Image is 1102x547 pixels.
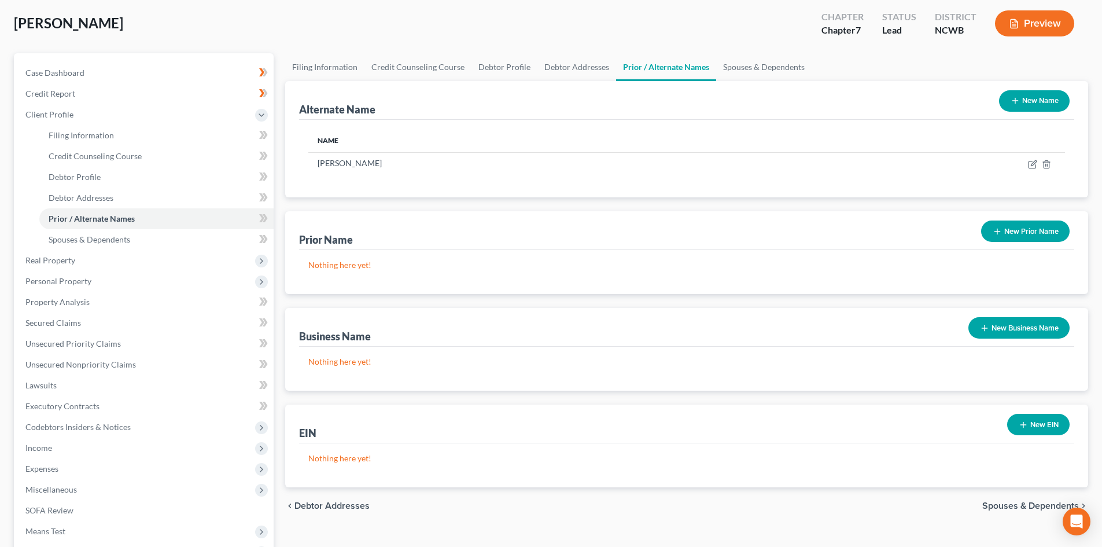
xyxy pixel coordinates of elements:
[537,53,616,81] a: Debtor Addresses
[16,63,274,83] a: Case Dashboard
[39,208,274,229] a: Prior / Alternate Names
[616,53,716,81] a: Prior / Alternate Names
[25,297,90,307] span: Property Analysis
[285,501,294,511] i: chevron_left
[299,426,316,440] div: EIN
[882,10,916,24] div: Status
[285,501,370,511] button: chevron_left Debtor Addresses
[25,255,75,265] span: Real Property
[16,396,274,417] a: Executory Contracts
[935,10,976,24] div: District
[25,505,73,515] span: SOFA Review
[995,10,1074,36] button: Preview
[25,422,131,432] span: Codebtors Insiders & Notices
[49,193,113,203] span: Debtor Addresses
[1007,414,1070,435] button: New EIN
[299,102,375,116] div: Alternate Name
[25,526,65,536] span: Means Test
[49,151,142,161] span: Credit Counseling Course
[39,146,274,167] a: Credit Counseling Course
[16,500,274,521] a: SOFA Review
[308,259,1065,271] p: Nothing here yet!
[935,24,976,37] div: NCWB
[25,401,99,411] span: Executory Contracts
[821,10,864,24] div: Chapter
[25,380,57,390] span: Lawsuits
[285,53,364,81] a: Filing Information
[882,24,916,37] div: Lead
[308,453,1065,464] p: Nothing here yet!
[39,188,274,208] a: Debtor Addresses
[1079,501,1088,511] i: chevron_right
[1063,508,1090,535] div: Open Intercom Messenger
[16,313,274,333] a: Secured Claims
[39,125,274,146] a: Filing Information
[16,83,274,104] a: Credit Report
[49,172,101,182] span: Debtor Profile
[308,356,1065,368] p: Nothing here yet!
[16,354,274,375] a: Unsecured Nonpriority Claims
[39,229,274,250] a: Spouses & Dependents
[25,68,84,78] span: Case Dashboard
[25,443,52,453] span: Income
[25,484,77,494] span: Miscellaneous
[308,129,794,152] th: Name
[25,339,121,348] span: Unsecured Priority Claims
[299,233,353,247] div: Prior Name
[39,167,274,188] a: Debtor Profile
[16,375,274,396] a: Lawsuits
[299,329,371,343] div: Business Name
[471,53,537,81] a: Debtor Profile
[49,214,135,223] span: Prior / Alternate Names
[999,90,1070,112] button: New Name
[16,292,274,313] a: Property Analysis
[25,359,136,369] span: Unsecured Nonpriority Claims
[49,130,114,140] span: Filing Information
[25,109,73,119] span: Client Profile
[716,53,812,81] a: Spouses & Dependents
[16,333,274,354] a: Unsecured Priority Claims
[982,501,1079,511] span: Spouses & Dependents
[364,53,471,81] a: Credit Counseling Course
[981,221,1070,242] button: New Prior Name
[25,276,91,286] span: Personal Property
[308,152,794,174] td: [PERSON_NAME]
[856,24,861,35] span: 7
[25,318,81,328] span: Secured Claims
[49,234,130,244] span: Spouses & Dependents
[25,89,75,98] span: Credit Report
[25,464,58,473] span: Expenses
[821,24,864,37] div: Chapter
[14,14,123,31] span: [PERSON_NAME]
[294,501,370,511] span: Debtor Addresses
[982,501,1088,511] button: Spouses & Dependents chevron_right
[968,317,1070,339] button: New Business Name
